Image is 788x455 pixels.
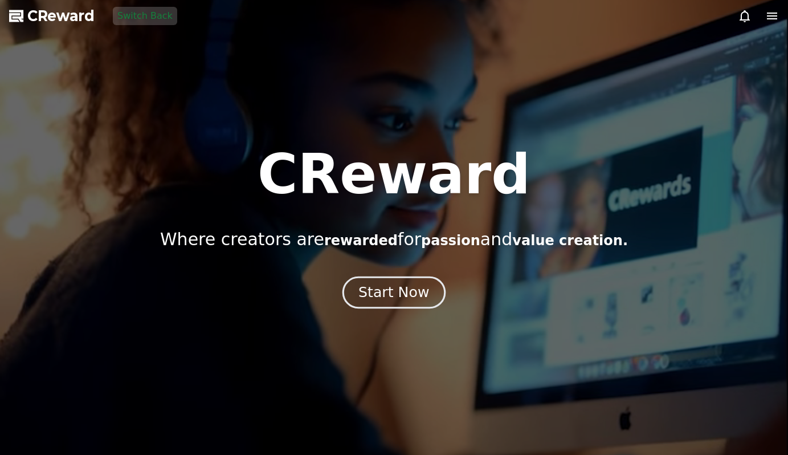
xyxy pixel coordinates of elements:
a: Start Now [345,289,443,299]
div: Start Now [358,283,429,302]
span: passion [421,233,480,249]
button: Switch Back [113,7,177,25]
span: rewarded [324,233,398,249]
span: value creation. [512,233,628,249]
button: Start Now [342,277,446,309]
h1: CReward [258,147,530,202]
a: CReward [9,7,95,25]
p: Where creators are for and [160,229,628,250]
span: CReward [27,7,95,25]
